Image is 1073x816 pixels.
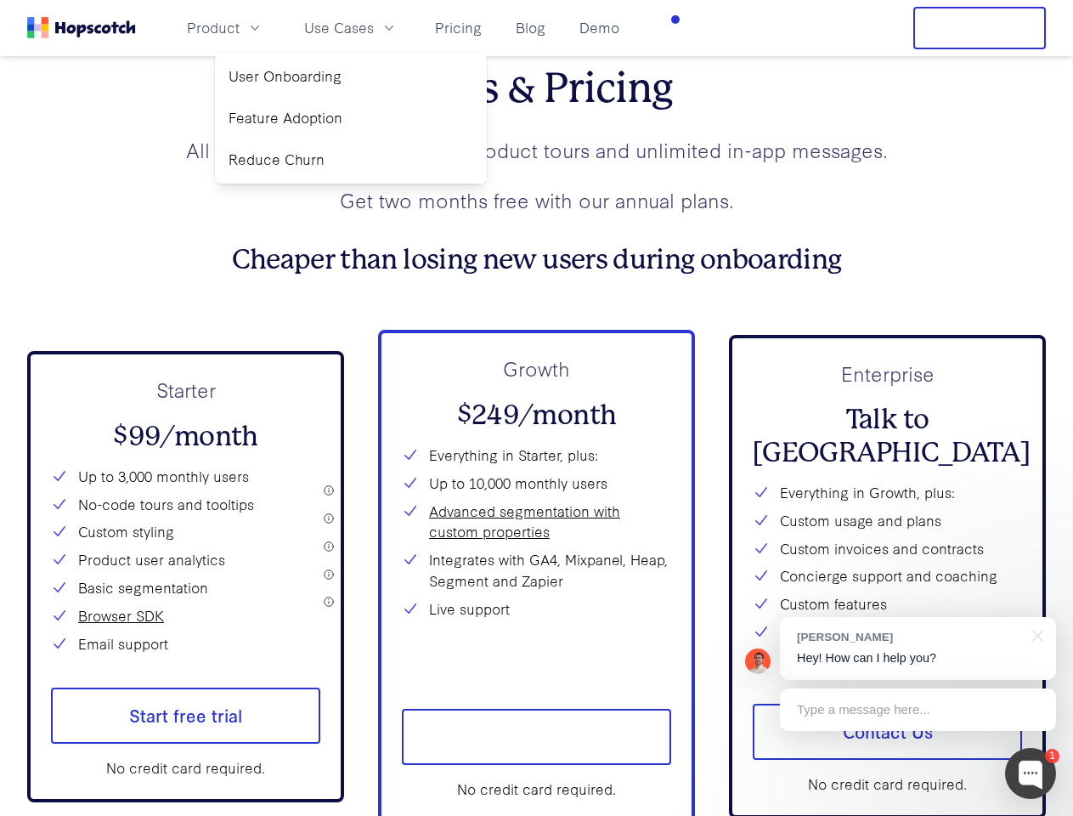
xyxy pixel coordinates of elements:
li: Everything in Growth, plus: [753,482,1022,503]
a: Home [27,17,136,38]
li: Basic segmentation [51,577,320,598]
a: Browser SDK [78,605,164,626]
h2: $249/month [402,399,671,432]
a: Advanced segmentation with custom properties [429,501,671,543]
span: Product [187,17,240,38]
p: Growth [402,354,671,383]
p: All plans come with unlimited product tours and unlimited in-app messages. [27,135,1046,165]
div: 1 [1045,749,1059,763]
li: Custom invoices and contracts [753,538,1022,559]
li: Up to 3,000 monthly users [51,466,320,487]
a: Demo [573,14,626,42]
h3: Cheaper than losing new users during onboarding [27,244,1046,276]
a: Pricing [428,14,488,42]
div: [PERSON_NAME] [797,629,1022,645]
li: Concierge support and coaching [753,565,1022,586]
a: Reduce Churn [222,142,480,177]
p: Starter [51,375,320,405]
a: User Onboarding [222,59,480,93]
li: Up to 10,000 monthly users [402,473,671,494]
div: No credit card required. [753,773,1022,795]
a: Blog [509,14,552,42]
li: No-code tours and tooltips [51,494,320,515]
p: Hey! How can I help you? [797,649,1039,667]
h2: Talk to [GEOGRAPHIC_DATA] [753,404,1022,469]
li: Email support [51,633,320,654]
a: Contact Us [753,704,1022,760]
a: Feature Adoption [222,100,480,135]
li: Custom usage and plans [753,510,1022,531]
a: Start free trial [51,688,320,744]
img: Mark Spera [745,649,771,674]
div: Type a message here... [780,688,1056,731]
li: Integrates with GA4, Mixpanel, Heap, Segment and Zapier [402,549,671,592]
li: Custom styling [51,521,320,542]
button: Free Trial [913,7,1046,49]
button: Product [177,14,274,42]
button: Use Cases [294,14,408,42]
li: Custom integrations [753,621,1022,643]
p: Enterprise [753,359,1022,388]
h2: Plans & Pricing [27,65,1046,114]
li: Everything in Starter, plus: [402,445,671,466]
div: No credit card required. [402,779,671,800]
h2: $99/month [51,421,320,453]
div: No credit card required. [51,757,320,779]
span: Use Cases [304,17,374,38]
li: Custom features [753,593,1022,615]
li: Live support [402,598,671,620]
p: Get two months free with our annual plans. [27,185,1046,215]
a: Start free trial [402,709,671,765]
li: Product user analytics [51,549,320,570]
